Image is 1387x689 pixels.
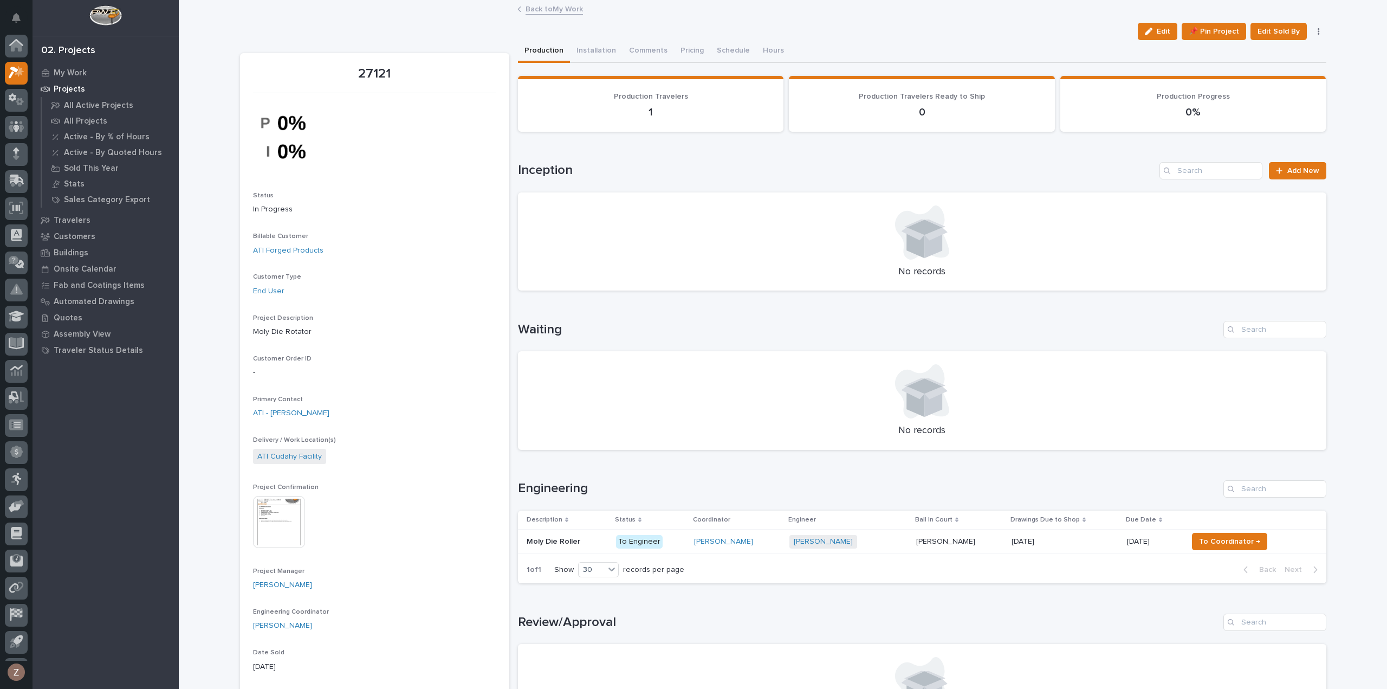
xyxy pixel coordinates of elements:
p: 1 of 1 [518,557,550,583]
p: Fab and Coatings Items [54,281,145,291]
a: Back toMy Work [526,2,583,15]
p: [DATE] [1012,535,1036,546]
p: No records [531,266,1313,278]
button: To Coordinator → [1192,533,1267,550]
input: Search [1223,480,1326,498]
input: Search [1223,321,1326,338]
p: [DATE] [1127,537,1179,546]
a: All Projects [42,113,179,128]
p: My Work [54,68,87,78]
a: All Active Projects [42,98,179,113]
button: Schedule [710,40,756,63]
h1: Review/Approval [518,615,1219,630]
p: Coordinator [693,514,730,526]
span: 📌 Pin Project [1189,25,1239,38]
div: 30 [579,564,605,576]
a: ATI Forged Products [253,245,323,256]
img: A2w_XwnU5sEwmGnqKtekoZFwnvj4O6Aq2AJDvPqF1Mo [253,100,334,175]
button: 📌 Pin Project [1182,23,1246,40]
h1: Waiting [518,322,1219,338]
a: Buildings [33,244,179,261]
p: 0 [802,106,1042,119]
p: Status [615,514,636,526]
p: Assembly View [54,330,111,339]
span: Billable Customer [253,233,308,240]
h1: Inception [518,163,1156,178]
div: 02. Projects [41,45,95,57]
p: Stats [64,179,85,189]
div: To Engineer [616,535,663,549]
a: Automated Drawings [33,293,179,310]
p: 0% [1073,106,1313,119]
a: Sales Category Export [42,192,179,207]
span: Add New [1287,167,1319,175]
a: Traveler Status Details [33,342,179,358]
span: Project Confirmation [253,484,319,491]
p: Quotes [54,313,82,323]
p: records per page [623,565,684,575]
p: [DATE] [253,661,496,673]
a: Sold This Year [42,160,179,176]
p: Onsite Calendar [54,265,116,274]
p: Active - By % of Hours [64,132,150,142]
button: Notifications [5,7,28,29]
button: Edit Sold By [1250,23,1307,40]
span: Production Travelers [614,93,688,100]
p: Travelers [54,216,90,226]
button: Comments [623,40,674,63]
a: [PERSON_NAME] [694,537,753,546]
a: Active - By % of Hours [42,129,179,144]
span: Edit [1157,27,1170,36]
a: Travelers [33,212,179,228]
p: Buildings [54,248,88,258]
span: Next [1285,565,1308,575]
button: Installation [570,40,623,63]
span: Status [253,192,274,199]
p: Drawings Due to Shop [1010,514,1080,526]
div: Notifications [14,13,28,30]
span: To Coordinator → [1199,535,1260,548]
input: Search [1223,614,1326,631]
button: Pricing [674,40,710,63]
button: Hours [756,40,790,63]
a: ATI Cudahy Facility [257,451,322,462]
span: Back [1253,565,1276,575]
a: Fab and Coatings Items [33,277,179,293]
span: Customer Type [253,274,301,280]
input: Search [1159,162,1262,179]
h1: Engineering [518,481,1219,497]
span: Project Description [253,315,313,321]
p: Show [554,565,574,575]
p: All Projects [64,117,107,126]
a: Assembly View [33,326,179,342]
span: Primary Contact [253,396,303,403]
a: Add New [1269,162,1326,179]
p: Projects [54,85,85,94]
p: Customers [54,232,95,242]
p: Sold This Year [64,164,119,173]
button: users-avatar [5,661,28,684]
a: Projects [33,81,179,97]
button: Next [1280,565,1326,575]
p: [PERSON_NAME] [916,535,977,546]
a: Active - By Quoted Hours [42,145,179,160]
span: Project Manager [253,568,304,575]
button: Back [1235,565,1280,575]
p: No records [531,425,1313,437]
span: Production Progress [1157,93,1230,100]
p: 1 [531,106,771,119]
p: Due Date [1126,514,1156,526]
a: End User [253,286,284,297]
p: Moly Die Rotator [253,326,496,338]
p: Engineer [788,514,816,526]
a: ATI - [PERSON_NAME] [253,408,329,419]
p: Moly Die Roller [527,535,582,546]
p: In Progress [253,204,496,215]
a: Quotes [33,310,179,326]
p: 27121 [253,66,496,82]
p: Traveler Status Details [54,346,143,356]
span: Edit Sold By [1258,25,1300,38]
